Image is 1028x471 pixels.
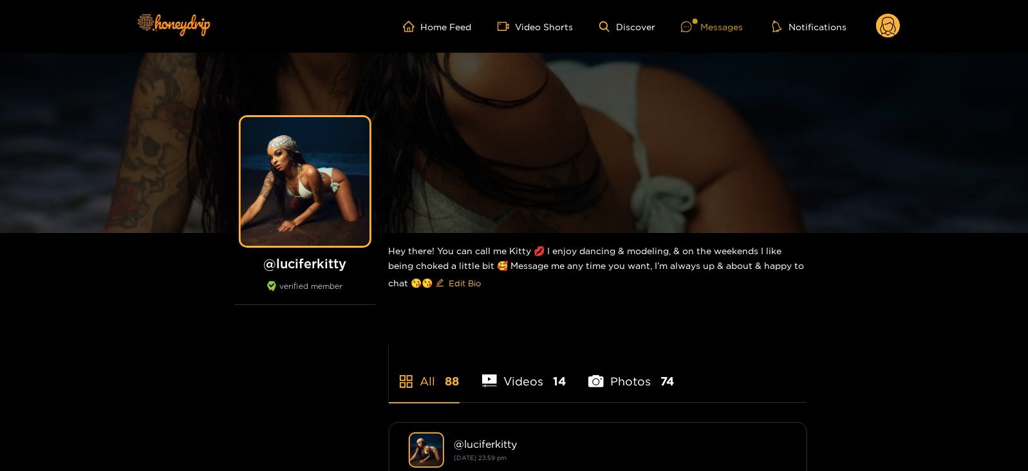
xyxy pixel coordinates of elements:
span: appstore [398,374,414,389]
img: luciferkitty [409,432,444,468]
span: Edit Bio [449,277,481,290]
h1: @ luciferkitty [234,255,376,272]
a: Discover [599,21,655,32]
div: Messages [681,19,743,34]
span: 14 [553,373,566,389]
span: 74 [660,373,674,389]
span: 88 [445,373,460,389]
span: home [403,21,421,32]
div: verified member [234,281,376,305]
span: edit [436,279,444,288]
button: editEdit Bio [433,273,484,293]
li: Photos [588,344,674,402]
button: Notifications [769,20,850,33]
div: @ luciferkitty [454,438,787,450]
div: Hey there! You can call me Kitty 💋 I enjoy dancing & modeling, & on the weekends I like being cho... [389,233,807,304]
small: [DATE] 23:59 pm [454,454,507,461]
a: Video Shorts [498,21,574,32]
a: Home Feed [403,21,472,32]
span: video-camera [498,21,516,32]
li: All [389,344,460,402]
li: Videos [482,344,566,402]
